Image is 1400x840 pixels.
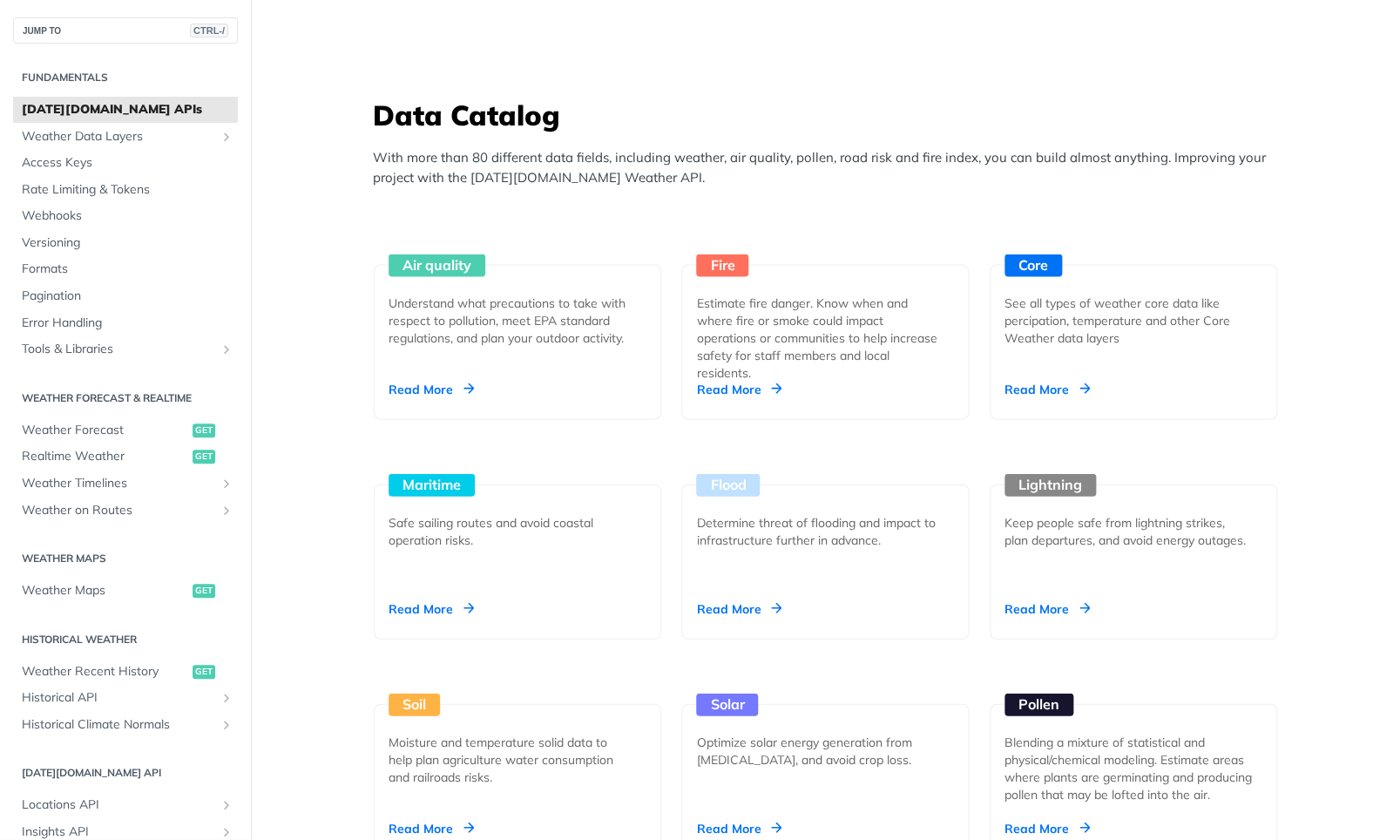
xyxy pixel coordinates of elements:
h3: Data Catalog [373,96,1288,134]
a: Weather Data LayersShow subpages for Weather Data Layers [13,124,238,150]
div: See all types of weather core data like percipation, temperature and other Core Weather data layers [1004,295,1248,347]
span: Historical Climate Normals [22,716,215,734]
a: Versioning [13,230,238,256]
button: JUMP TOCTRL-/ [13,17,238,44]
span: Weather on Routes [22,502,215,519]
div: Soil [389,694,440,716]
span: get [193,665,215,679]
a: Weather on RoutesShow subpages for Weather on Routes [13,498,238,524]
div: Maritime [389,474,475,497]
h2: Historical Weather [13,632,238,647]
div: Lightning [1004,474,1096,497]
a: Maritime Safe sailing routes and avoid coastal operation risks. Read More [367,420,668,640]
a: Flood Determine threat of flooding and impact to infrastructure further in advance. Read More [674,420,976,640]
a: Lightning Keep people safe from lightning strikes, plan departures, and avoid energy outages. Rea... [983,420,1284,640]
div: Determine threat of flooding and impact to infrastructure further in advance. [696,514,940,549]
span: Rate Limiting & Tokens [22,181,233,199]
span: Access Keys [22,154,233,172]
a: Historical Climate NormalsShow subpages for Historical Climate Normals [13,712,238,738]
div: Read More [389,600,474,618]
span: Tools & Libraries [22,341,215,358]
div: Safe sailing routes and avoid coastal operation risks. [389,514,632,549]
a: Webhooks [13,203,238,229]
div: Keep people safe from lightning strikes, plan departures, and avoid energy outages. [1004,514,1248,549]
div: Fire [696,254,748,277]
a: Air quality Understand what precautions to take with respect to pollution, meet EPA standard regu... [367,200,668,420]
a: Weather Forecastget [13,417,238,444]
div: Read More [696,820,781,837]
a: Core See all types of weather core data like percipation, temperature and other Core Weather data... [983,200,1284,420]
span: Historical API [22,689,215,707]
div: Blending a mixture of statistical and physical/chemical modeling. Estimate areas where plants are... [1004,734,1262,803]
span: Pagination [22,288,233,305]
button: Show subpages for Historical Climate Normals [220,718,233,732]
span: Webhooks [22,207,233,225]
div: Estimate fire danger. Know when and where fire or smoke could impact operations or communities to... [696,295,940,382]
button: Show subpages for Tools & Libraries [220,342,233,356]
a: Historical APIShow subpages for Historical API [13,685,238,711]
span: Weather Timelines [22,475,215,492]
div: Solar [696,694,758,716]
div: Understand what precautions to take with respect to pollution, meet EPA standard regulations, and... [389,295,632,347]
div: Read More [389,820,474,837]
h2: Fundamentals [13,70,238,85]
a: Rate Limiting & Tokens [13,177,238,203]
a: Formats [13,256,238,282]
div: Read More [1004,820,1090,837]
a: Pagination [13,283,238,309]
p: With more than 80 different data fields, including weather, air quality, pollen, road risk and fi... [373,148,1288,187]
span: Weather Forecast [22,422,188,439]
div: Moisture and temperature solid data to help plan agriculture water consumption and railroads risks. [389,734,632,786]
a: Error Handling [13,310,238,336]
a: Weather Recent Historyget [13,659,238,685]
span: CTRL-/ [190,24,228,37]
div: Read More [389,381,474,398]
a: Weather TimelinesShow subpages for Weather Timelines [13,471,238,497]
button: Show subpages for Locations API [220,798,233,812]
a: [DATE][DOMAIN_NAME] APIs [13,97,238,123]
span: Realtime Weather [22,448,188,465]
a: Access Keys [13,150,238,176]
h2: Weather Forecast & realtime [13,390,238,406]
button: Show subpages for Weather Data Layers [220,130,233,144]
div: Read More [1004,600,1090,618]
span: Weather Maps [22,582,188,600]
div: Pollen [1004,694,1073,716]
a: Tools & LibrariesShow subpages for Tools & Libraries [13,336,238,362]
h2: Weather Maps [13,551,238,566]
div: Optimize solar energy generation from [MEDICAL_DATA], and avoid crop loss. [696,734,940,769]
span: Locations API [22,796,215,814]
span: Versioning [22,234,233,252]
span: get [193,584,215,598]
span: Error Handling [22,315,233,332]
span: Weather Data Layers [22,128,215,146]
div: Air quality [389,254,485,277]
button: Show subpages for Insights API [220,825,233,839]
div: Read More [696,381,781,398]
div: Read More [696,600,781,618]
span: [DATE][DOMAIN_NAME] APIs [22,101,233,119]
div: Read More [1004,381,1090,398]
div: Flood [696,474,760,497]
span: Formats [22,261,233,278]
button: Show subpages for Weather Timelines [220,477,233,491]
button: Show subpages for Historical API [220,691,233,705]
button: Show subpages for Weather on Routes [220,504,233,518]
span: get [193,450,215,464]
span: get [193,423,215,437]
a: Weather Mapsget [13,578,238,604]
span: Weather Recent History [22,663,188,681]
div: Core [1004,254,1062,277]
a: Realtime Weatherget [13,444,238,470]
a: Locations APIShow subpages for Locations API [13,792,238,818]
h2: [DATE][DOMAIN_NAME] API [13,765,238,781]
a: Fire Estimate fire danger. Know when and where fire or smoke could impact operations or communiti... [674,200,976,420]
